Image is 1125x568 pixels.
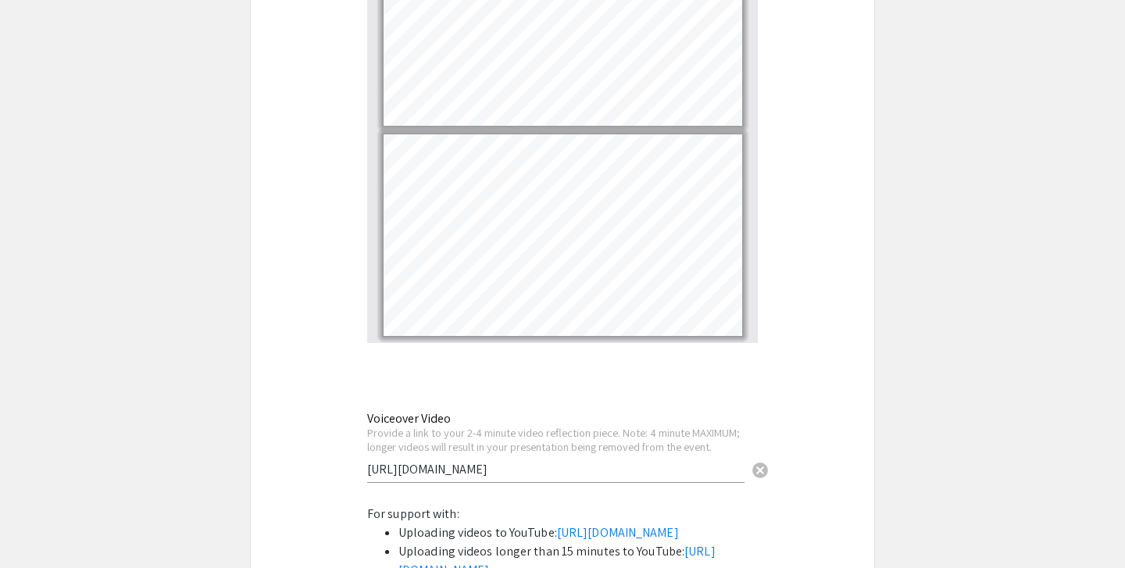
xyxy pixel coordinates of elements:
a: [URL][DOMAIN_NAME] [557,524,679,541]
div: Page 9 [377,127,749,343]
li: Uploading videos to YouTube: [398,523,758,542]
span: For support with: [367,505,459,522]
span: cancel [751,461,770,480]
div: Provide a link to your 2-4 minute video reflection piece. Note: 4 minute MAXIMUM; longer videos w... [367,426,745,453]
button: Clear [745,454,776,485]
mat-label: Voiceover Video [367,410,451,427]
iframe: Chat [12,498,66,556]
input: Type Here [367,461,745,477]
